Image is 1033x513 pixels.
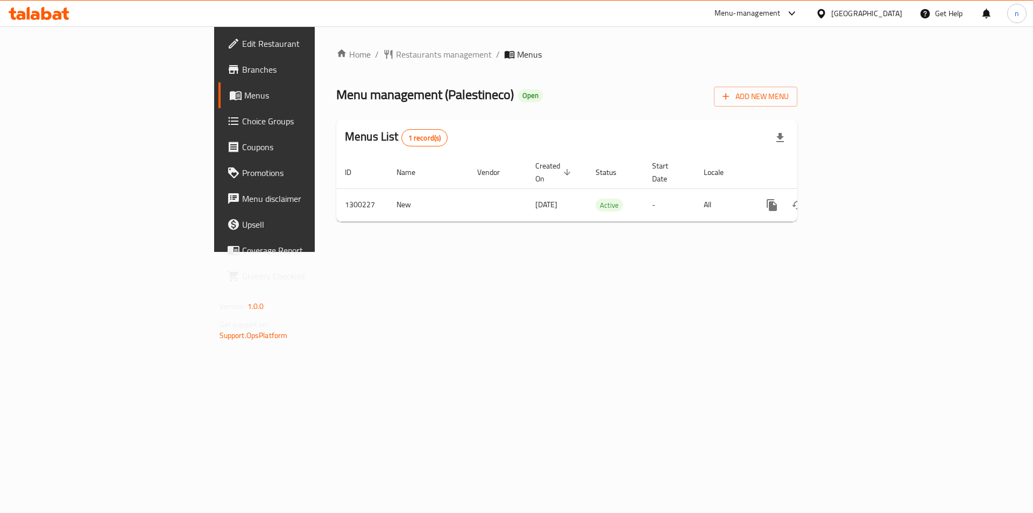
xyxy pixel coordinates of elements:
[767,125,793,151] div: Export file
[218,212,387,237] a: Upsell
[517,48,542,61] span: Menus
[785,192,811,218] button: Change Status
[383,48,492,61] a: Restaurants management
[218,31,387,57] a: Edit Restaurant
[242,192,378,205] span: Menu disclaimer
[652,159,682,185] span: Start Date
[220,318,269,332] span: Get support on:
[218,263,387,289] a: Grocery Checklist
[218,237,387,263] a: Coverage Report
[1015,8,1019,19] span: n
[242,115,378,128] span: Choice Groups
[596,199,623,212] span: Active
[751,156,871,189] th: Actions
[723,90,789,103] span: Add New Menu
[714,87,797,107] button: Add New Menu
[388,188,469,221] td: New
[704,166,738,179] span: Locale
[396,48,492,61] span: Restaurants management
[596,166,631,179] span: Status
[518,91,543,100] span: Open
[247,299,264,313] span: 1.0.0
[496,48,500,61] li: /
[242,166,378,179] span: Promotions
[477,166,514,179] span: Vendor
[218,186,387,212] a: Menu disclaimer
[714,7,781,20] div: Menu-management
[401,129,448,146] div: Total records count
[242,244,378,257] span: Coverage Report
[345,129,448,146] h2: Menus List
[535,159,574,185] span: Created On
[220,299,246,313] span: Version:
[336,156,871,222] table: enhanced table
[518,89,543,102] div: Open
[242,63,378,76] span: Branches
[336,82,514,107] span: Menu management ( Palestineco )
[220,328,288,342] a: Support.OpsPlatform
[218,160,387,186] a: Promotions
[535,198,557,212] span: [DATE]
[397,166,429,179] span: Name
[345,166,365,179] span: ID
[643,188,695,221] td: -
[402,133,448,143] span: 1 record(s)
[242,270,378,283] span: Grocery Checklist
[336,48,797,61] nav: breadcrumb
[242,140,378,153] span: Coupons
[218,134,387,160] a: Coupons
[695,188,751,221] td: All
[218,82,387,108] a: Menus
[759,192,785,218] button: more
[242,37,378,50] span: Edit Restaurant
[244,89,378,102] span: Menus
[831,8,902,19] div: [GEOGRAPHIC_DATA]
[218,108,387,134] a: Choice Groups
[218,57,387,82] a: Branches
[242,218,378,231] span: Upsell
